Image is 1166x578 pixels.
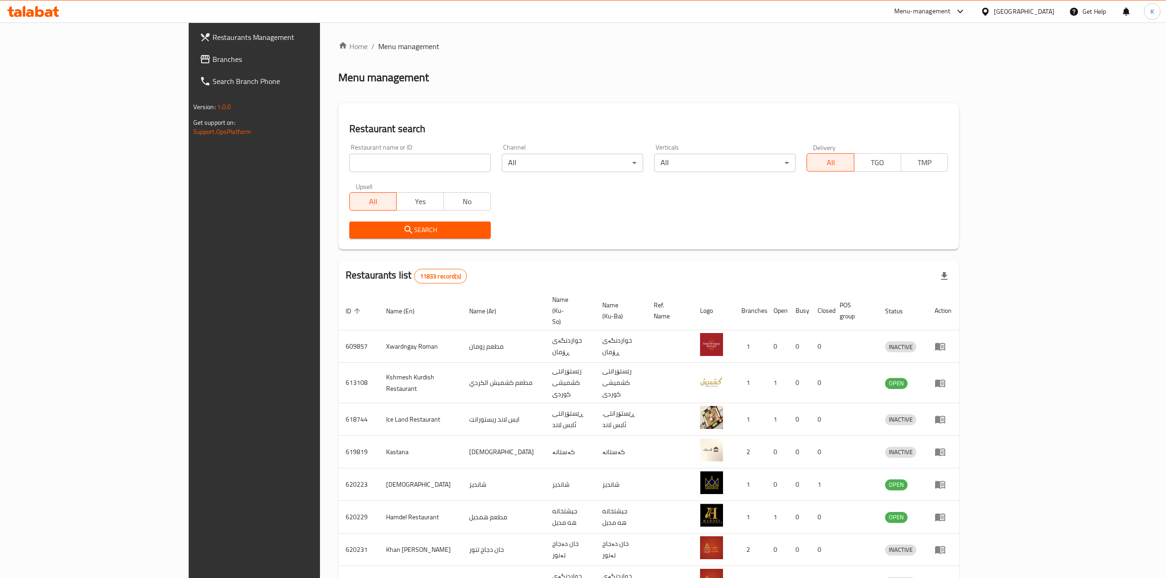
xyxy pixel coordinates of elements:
a: Search Branch Phone [192,70,383,92]
td: Kastana [379,436,462,468]
td: 0 [810,534,832,566]
td: 0 [788,363,810,403]
label: Delivery [813,144,836,150]
a: Branches [192,48,383,70]
td: رێستۆرانتی کشمیشى كوردى [595,363,646,403]
div: All [502,154,643,172]
span: POS group [840,300,867,322]
td: 0 [810,501,832,534]
td: 1 [734,330,766,363]
td: 1 [734,363,766,403]
span: Name (En) [386,306,426,317]
span: TGO [858,156,897,169]
button: TGO [854,153,901,172]
td: 0 [766,468,788,501]
td: 0 [766,436,788,468]
div: OPEN [885,479,908,490]
input: Search for restaurant name or ID.. [349,154,491,172]
td: 0 [766,534,788,566]
img: Kastana [700,439,723,461]
td: Xwardngay Roman [379,330,462,363]
td: مطعم كشميش الكردي [462,363,545,403]
span: 1.0.0 [217,101,231,113]
span: Status [885,306,915,317]
td: 1 [734,403,766,436]
span: Menu management [378,41,439,52]
h2: Menu management [338,70,429,85]
span: Search Branch Phone [213,76,376,87]
div: Menu [935,341,952,352]
td: [DEMOGRAPHIC_DATA] [462,436,545,468]
td: خان دجاج تنور [462,534,545,566]
td: 0 [810,363,832,403]
img: Shandiz [700,471,723,494]
span: All [353,195,393,208]
td: 0 [810,330,832,363]
th: Busy [788,291,810,330]
div: Menu [935,479,952,490]
div: [GEOGRAPHIC_DATA] [994,6,1054,17]
td: جيشتخانه هه مديل [545,501,595,534]
th: Logo [693,291,734,330]
div: INACTIVE [885,341,916,352]
span: Branches [213,54,376,65]
div: Total records count [414,269,467,283]
td: مطعم رومان [462,330,545,363]
img: Kshmesh Kurdish Restaurant [700,370,723,393]
td: Kshmesh Kurdish Restaurant [379,363,462,403]
td: 2 [734,534,766,566]
td: ايس لاند ريستورانت [462,403,545,436]
span: Version: [193,101,216,113]
span: INACTIVE [885,447,916,457]
button: All [349,192,397,211]
span: Restaurants Management [213,32,376,43]
span: ID [346,306,363,317]
td: 0 [788,501,810,534]
button: All [807,153,854,172]
button: Yes [396,192,443,211]
span: 11833 record(s) [415,272,466,281]
span: INACTIVE [885,342,916,352]
td: 0 [788,330,810,363]
div: Menu [935,446,952,457]
div: INACTIVE [885,545,916,556]
td: 1 [766,501,788,534]
span: INACTIVE [885,545,916,555]
td: جيشتخانه هه مديل [595,501,646,534]
div: Export file [933,265,955,287]
nav: breadcrumb [338,41,959,52]
h2: Restaurant search [349,122,948,136]
td: خان دەجاج تەنور [595,534,646,566]
td: خواردنگەی ڕۆمان [595,330,646,363]
div: INACTIVE [885,414,916,425]
th: Action [927,291,959,330]
td: 1 [766,403,788,436]
td: 2 [734,436,766,468]
td: [DEMOGRAPHIC_DATA] [379,468,462,501]
span: Name (Ku-So) [552,294,584,327]
td: مطعم همديل [462,501,545,534]
td: 0 [788,403,810,436]
img: Xwardngay Roman [700,333,723,356]
td: شانديز [545,468,595,501]
div: All [654,154,796,172]
th: Closed [810,291,832,330]
span: All [811,156,850,169]
td: Ice Land Restaurant [379,403,462,436]
div: Menu [935,511,952,522]
div: Menu [935,378,952,389]
th: Open [766,291,788,330]
td: کەستانە [595,436,646,468]
td: .ڕێستۆرانتی ئایس لاند [595,403,646,436]
td: شانديز [462,468,545,501]
td: 0 [788,534,810,566]
td: 1 [734,468,766,501]
div: Menu [935,544,952,555]
label: Upsell [356,183,373,189]
span: Name (Ku-Ba) [602,300,635,322]
img: Khan Dejaj Tanoor [700,536,723,559]
td: Khan [PERSON_NAME] [379,534,462,566]
span: OPEN [885,378,908,389]
td: 1 [766,363,788,403]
